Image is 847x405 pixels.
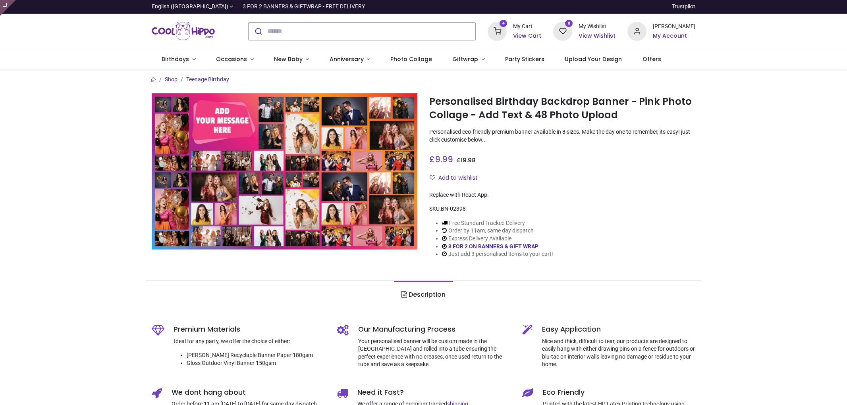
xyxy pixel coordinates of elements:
span: Anniversary [330,55,364,63]
h5: We dont hang about [172,388,325,397]
span: Birthdays [162,55,189,63]
img: Personalised Birthday Backdrop Banner - Pink Photo Collage - Add Text & 48 Photo Upload [152,93,418,250]
li: Gloss Outdoor Vinyl Banner 150gsm [187,359,325,367]
a: Logo of Cool Hippo [152,20,215,42]
h5: Premium Materials [174,324,325,334]
a: 0 [553,27,572,34]
span: £ [429,154,453,165]
a: Giftwrap [442,49,495,70]
span: New Baby [274,55,303,63]
a: My Account [653,32,695,40]
span: 19.98 [461,156,476,164]
a: Birthdays [152,49,206,70]
p: Nice and thick, difficult to tear, our products are designed to easily hang with either drawing p... [542,338,696,369]
a: New Baby [264,49,319,70]
button: Submit [249,23,267,40]
h5: Our Manufacturing Process [358,324,510,334]
span: Upload Your Design [565,55,622,63]
span: BN-02398 [441,205,466,212]
h1: Personalised Birthday Backdrop Banner - Pink Photo Collage - Add Text & 48 Photo Upload [429,95,695,122]
span: Occasions [216,55,247,63]
div: My Wishlist [579,23,615,31]
div: Replace with React App. [429,191,695,199]
li: Order by 11am, same day dispatch [442,227,553,235]
img: Cool Hippo [152,20,215,42]
button: Add to wishlistAdd to wishlist [429,171,484,185]
a: View Cart [513,32,541,40]
div: My Cart [513,23,541,31]
h5: Need it Fast? [357,388,510,397]
a: 3 FOR 2 ON BANNERS & GIFT WRAP [448,243,538,250]
li: Express Delivery Available [442,235,553,243]
span: 9.99 [435,154,453,165]
p: Your personalised banner will be custom made in the [GEOGRAPHIC_DATA] and rolled into a tube ensu... [358,338,510,369]
a: Anniversary [319,49,380,70]
p: Personalised eco-friendly premium banner available in 8 sizes. Make the day one to remember, its ... [429,128,695,144]
a: Shop [165,76,178,83]
div: 3 FOR 2 BANNERS & GIFTWRAP - FREE DELIVERY [243,3,365,11]
span: £ [457,156,476,164]
li: Free Standard Tracked Delivery [442,219,553,227]
a: Occasions [206,49,264,70]
i: Add to wishlist [430,175,435,180]
h5: Eco Friendly [543,388,696,397]
a: Teenage Birthday [186,76,229,83]
a: Trustpilot [672,3,695,11]
div: [PERSON_NAME] [653,23,695,31]
span: Party Stickers [505,55,544,63]
span: Offers [642,55,661,63]
sup: 0 [565,20,573,27]
p: Ideal for any party, we offer the choice of either: [174,338,325,345]
sup: 4 [500,20,507,27]
li: Just add 3 personalised items to your cart! [442,250,553,258]
span: Photo Collage [390,55,432,63]
a: English ([GEOGRAPHIC_DATA]) [152,3,233,11]
a: 4 [488,27,507,34]
a: Description [394,281,453,309]
li: [PERSON_NAME] Recyclable Banner Paper 180gsm [187,351,325,359]
div: SKU: [429,205,695,213]
span: Giftwrap [452,55,478,63]
a: View Wishlist [579,32,615,40]
h5: Easy Application [542,324,696,334]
